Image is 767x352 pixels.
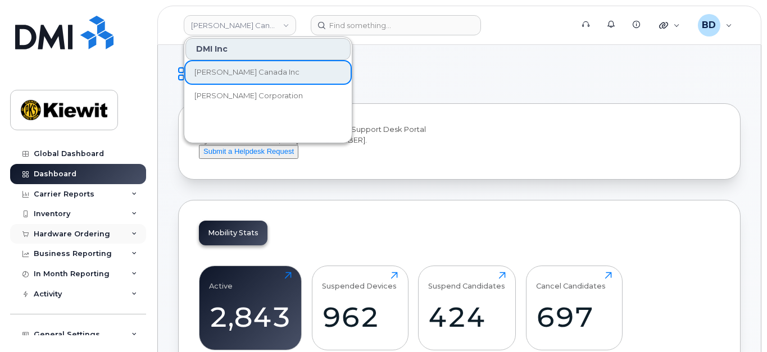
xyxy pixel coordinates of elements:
[429,272,506,344] a: Suspend Candidates424
[322,272,398,344] a: Suspended Devices962
[718,303,759,344] iframe: Messenger Launcher
[210,272,233,290] div: Active
[536,300,612,333] div: 697
[185,38,351,60] div: DMI Inc
[322,300,398,333] div: 962
[210,272,292,344] a: Active2,843
[194,67,299,78] span: [PERSON_NAME] Canada Inc
[322,272,397,290] div: Suspended Devices
[429,272,506,290] div: Suspend Candidates
[185,61,351,84] a: [PERSON_NAME] Canada Inc
[199,145,298,159] button: Submit a Helpdesk Request
[199,124,720,159] div: Welcome to the [PERSON_NAME] Mobile Support Desk Portal If you need assistance, call [PHONE_NUMBER].
[185,85,351,107] a: [PERSON_NAME] Corporation
[536,272,612,344] a: Cancel Candidates697
[210,300,292,333] div: 2,843
[536,272,606,290] div: Cancel Candidates
[429,300,506,333] div: 424
[199,147,298,156] a: Submit a Helpdesk Request
[194,90,303,102] span: [PERSON_NAME] Corporation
